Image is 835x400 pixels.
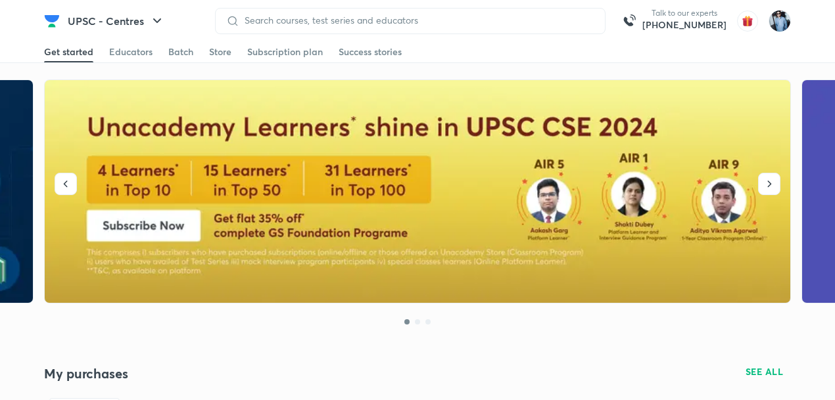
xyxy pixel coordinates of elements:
[247,45,323,58] div: Subscription plan
[44,45,93,58] div: Get started
[44,13,60,29] img: Company Logo
[44,41,93,62] a: Get started
[109,45,153,58] div: Educators
[642,18,727,32] a: [PHONE_NUMBER]
[239,15,594,26] input: Search courses, test series and educators
[209,41,231,62] a: Store
[339,45,402,58] div: Success stories
[109,41,153,62] a: Educators
[642,8,727,18] p: Talk to our experts
[737,11,758,32] img: avatar
[738,361,792,382] button: SEE ALL
[339,41,402,62] a: Success stories
[60,8,173,34] button: UPSC - Centres
[746,367,784,376] span: SEE ALL
[44,365,418,382] h4: My purchases
[247,41,323,62] a: Subscription plan
[209,45,231,58] div: Store
[769,10,791,32] img: Shipu
[168,45,193,58] div: Batch
[168,41,193,62] a: Batch
[616,8,642,34] img: call-us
